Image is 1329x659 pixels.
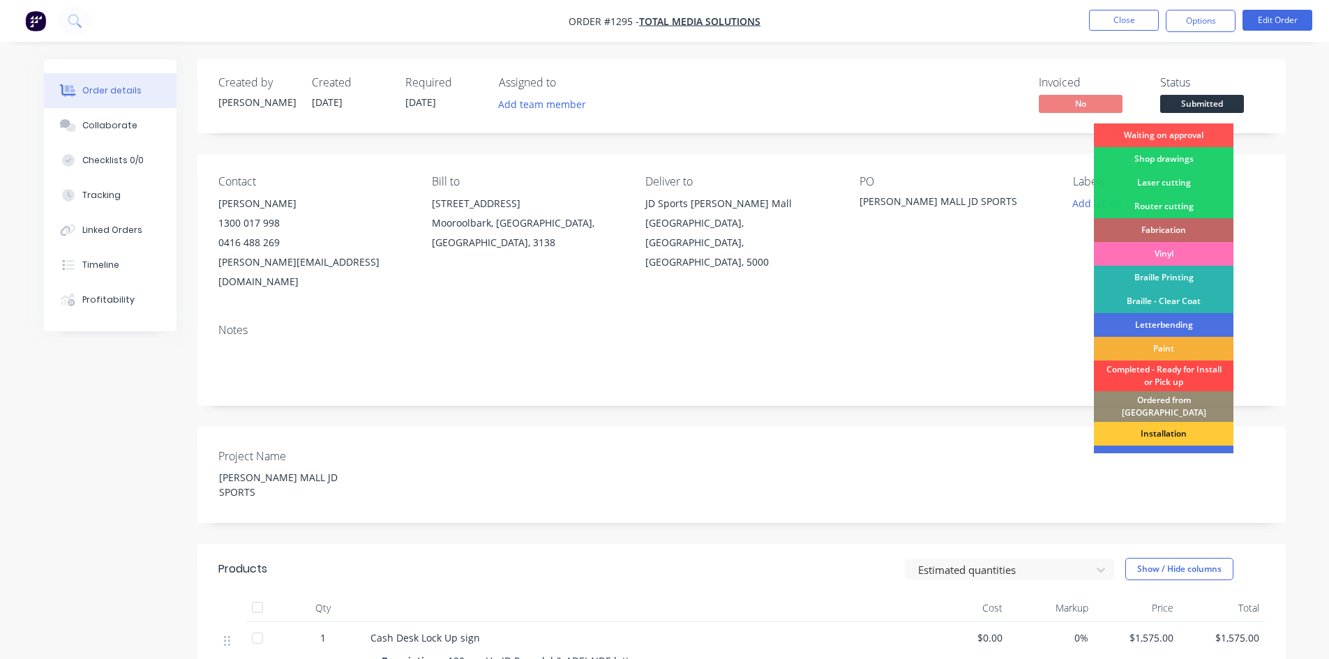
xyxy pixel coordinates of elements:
span: 0% [1014,630,1088,645]
div: [PERSON_NAME] [218,95,295,109]
div: Checklists 0/0 [82,154,144,167]
button: Timeline [44,248,177,282]
div: Bill to [432,175,623,188]
div: [PERSON_NAME] MALL JD SPORTS [859,194,1034,213]
button: Linked Orders [44,213,177,248]
button: Add team member [499,95,594,114]
div: Products [218,561,267,577]
div: Contact [218,175,410,188]
div: [GEOGRAPHIC_DATA], [GEOGRAPHIC_DATA], [GEOGRAPHIC_DATA], 5000 [645,213,836,272]
span: $0.00 [929,630,1003,645]
button: Tracking [44,178,177,213]
div: Braille Printing [1094,266,1233,289]
div: Mooroolbark, [GEOGRAPHIC_DATA], [GEOGRAPHIC_DATA], 3138 [432,213,623,252]
div: Braille - Clear Coat [1094,289,1233,313]
div: [PERSON_NAME][EMAIL_ADDRESS][DOMAIN_NAME] [218,252,410,291]
div: Status [1160,76,1265,89]
div: Vinyl [1094,242,1233,266]
div: Tracking [82,189,121,202]
button: Checklists 0/0 [44,143,177,178]
div: Required [405,76,482,89]
div: Cost [923,594,1009,622]
div: Created [312,76,389,89]
button: Order details [44,73,177,108]
span: Order #1295 - [569,15,639,28]
a: Total Media Solutions [639,15,760,28]
div: Linked Orders [82,224,142,236]
div: Invoiced [1039,76,1143,89]
div: Shop drawings [1094,147,1233,171]
div: Labels [1073,175,1264,188]
div: Letterbending [1094,313,1233,337]
img: Factory [25,10,46,31]
span: No [1039,95,1122,112]
div: [STREET_ADDRESS]Mooroolbark, [GEOGRAPHIC_DATA], [GEOGRAPHIC_DATA], 3138 [432,194,623,252]
div: Ordered from [GEOGRAPHIC_DATA] [1094,391,1233,422]
div: [STREET_ADDRESS] [432,194,623,213]
div: JD Sports [PERSON_NAME] Mall [645,194,836,213]
button: Show / Hide columns [1125,558,1233,580]
button: Profitability [44,282,177,317]
div: Installation [1094,422,1233,446]
div: Price [1094,594,1180,622]
div: Total [1179,594,1265,622]
div: Notes [218,324,1265,337]
div: Router cutting [1094,195,1233,218]
div: Markup [1008,594,1094,622]
span: $1,575.00 [1099,630,1174,645]
div: Order details [82,84,142,97]
div: [PERSON_NAME] MALL JD SPORTS [208,467,382,502]
div: Timeline [82,259,119,271]
div: Qty [281,594,365,622]
div: 1300 017 998 [218,213,410,233]
span: Cash Desk Lock Up sign [370,631,480,644]
div: Profitability [82,294,135,306]
div: 0416 488 269 [218,233,410,252]
div: [PERSON_NAME]1300 017 9980416 488 269[PERSON_NAME][EMAIL_ADDRESS][DOMAIN_NAME] [218,194,410,291]
button: Collaborate [44,108,177,143]
div: PO [859,175,1051,188]
div: Collaborate [82,119,137,132]
label: Project Name [218,448,393,464]
div: JD Sports [PERSON_NAME] Mall[GEOGRAPHIC_DATA], [GEOGRAPHIC_DATA], [GEOGRAPHIC_DATA], 5000 [645,194,836,272]
span: 1 [320,630,326,645]
span: [DATE] [405,96,436,109]
div: Waiting on approval [1094,123,1233,147]
div: Laser cutting [1094,171,1233,195]
span: $1,575.00 [1185,630,1259,645]
button: Add labels [1065,194,1129,213]
span: [DATE] [312,96,343,109]
div: [PERSON_NAME] [218,194,410,213]
button: Submitted [1160,95,1244,116]
button: Options [1166,10,1236,32]
div: Paint [1094,337,1233,361]
button: Edit Order [1242,10,1312,31]
div: Fabrication [1094,218,1233,242]
div: Completed - Ready for Install or Pick up [1094,361,1233,391]
div: Deliver to [645,175,836,188]
span: Submitted [1160,95,1244,112]
button: Add team member [490,95,593,114]
div: To be invoiced [1094,446,1233,469]
button: Close [1089,10,1159,31]
div: Created by [218,76,295,89]
div: Assigned to [499,76,638,89]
